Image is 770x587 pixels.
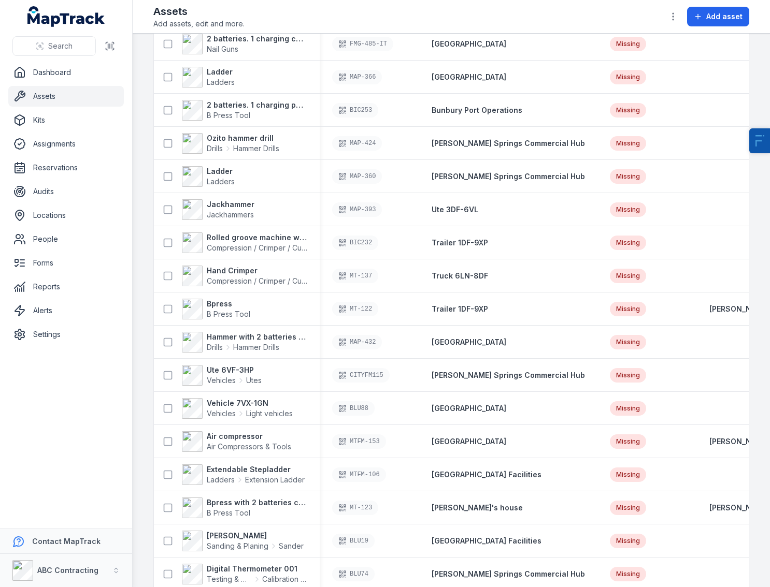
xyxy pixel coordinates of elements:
[207,541,268,551] span: Sanding & Planing
[207,299,250,309] strong: Bpress
[709,304,769,314] a: [PERSON_NAME]
[207,100,307,110] strong: 2 batteries. 1 charging port. 1 drive unit. 1 X 15. 1 X 20. 1x25 heads
[332,401,375,416] div: BLU88
[610,401,646,416] div: Missing
[182,332,307,353] a: Hammer with 2 batteries and charging cradleDrillsHammer Drills
[432,304,488,314] a: Trailer 1DF-9XP
[610,567,646,581] div: Missing
[182,464,305,485] a: Extendable StepladderLaddersExtension Ladder
[432,271,488,281] a: Truck 6LN-8DF
[706,11,743,22] span: Add asset
[332,103,378,118] div: BIC253
[207,45,238,53] span: Nail Guns
[432,470,541,479] span: [GEOGRAPHIC_DATA] Facilities
[432,536,541,545] span: [GEOGRAPHIC_DATA] Facilities
[8,62,124,83] a: Dashboard
[432,337,506,347] a: [GEOGRAPHIC_DATA]
[709,503,769,513] a: [PERSON_NAME]
[207,464,305,475] strong: Extendable Stepladder
[332,534,375,548] div: BLU19
[182,299,250,319] a: BpressB Press Tool
[610,302,646,316] div: Missing
[207,475,235,485] span: Ladders
[332,434,386,449] div: MTFM-153
[432,503,523,513] a: [PERSON_NAME]'s house
[182,365,262,386] a: Ute 6VF-3HPVehiclesUtes
[332,335,382,349] div: MAP-432
[207,133,279,143] strong: Ozito hammer drill
[332,236,378,250] div: BIC232
[207,508,250,517] span: B Press Tool
[332,269,378,283] div: MT-137
[432,172,585,181] span: [PERSON_NAME] Springs Commercial Hub
[610,103,646,118] div: Missing
[432,569,585,578] span: [PERSON_NAME] Springs Commercial Hub
[182,266,307,286] a: Hand CrimperCompression / Crimper / Cutter / [PERSON_NAME]
[8,276,124,297] a: Reports
[207,177,235,186] span: Ladders
[8,205,124,226] a: Locations
[182,564,307,584] a: Digital Thermometer 001Testing & Measuring EquipmentCalibration Equipment
[432,370,585,380] a: [PERSON_NAME] Springs Commercial Hub
[8,134,124,154] a: Assignments
[610,269,646,283] div: Missing
[27,6,105,27] a: MapTrack
[709,436,769,447] a: [PERSON_NAME]
[182,133,279,154] a: Ozito hammer drillDrillsHammer Drills
[246,408,293,419] span: Light vehicles
[432,72,506,82] a: [GEOGRAPHIC_DATA]
[432,304,488,313] span: Trailer 1DF-9XP
[432,105,522,115] a: Bunbury Port Operations
[432,171,585,182] a: [PERSON_NAME] Springs Commercial Hub
[48,41,73,51] span: Search
[153,19,245,29] span: Add assets, edit and more.
[207,78,235,86] span: Ladders
[207,574,252,584] span: Testing & Measuring Equipment
[610,467,646,482] div: Missing
[8,86,124,107] a: Assets
[182,67,235,87] a: LadderLadders
[432,72,506,81] span: [GEOGRAPHIC_DATA]
[182,199,254,220] a: JackhammerJackhammers
[8,324,124,345] a: Settings
[182,232,307,253] a: Rolled groove machine with pipe cutter, foot pedal and pipe standCompression / Crimper / Cutter /...
[207,166,235,177] strong: Ladder
[207,531,304,541] strong: [PERSON_NAME]
[432,238,488,248] a: Trailer 1DF-9XP
[8,229,124,250] a: People
[207,408,236,419] span: Vehicles
[432,204,478,215] a: Ute 3DF-6VL
[610,501,646,515] div: Missing
[207,210,254,219] span: Jackhammers
[207,497,307,508] strong: Bpress with 2 batteries charger and 16-32 copper crimp heads
[8,181,124,202] a: Audits
[332,169,382,184] div: MAP-360
[182,34,307,54] a: 2 batteries. 1 charging cord. I charging cradle.Nail Guns
[432,337,506,346] span: [GEOGRAPHIC_DATA]
[182,398,293,419] a: Vehicle 7VX-1GNVehiclesLight vehicles
[332,368,390,383] div: CITYFM115
[432,106,522,114] span: Bunbury Port Operations
[610,534,646,548] div: Missing
[207,431,291,442] strong: Air compressor
[610,136,646,151] div: Missing
[332,467,386,482] div: MTFM-106
[432,138,585,149] a: [PERSON_NAME] Springs Commercial Hub
[432,437,506,446] span: [GEOGRAPHIC_DATA]
[153,4,245,19] h2: Assets
[610,236,646,250] div: Missing
[610,169,646,184] div: Missing
[432,238,488,247] span: Trailer 1DF-9XP
[332,70,382,84] div: MAP-366
[207,332,307,342] strong: Hammer with 2 batteries and charging cradle
[262,574,307,584] span: Calibration Equipment
[182,531,304,551] a: [PERSON_NAME]Sanding & PlaningSander
[207,143,223,154] span: Drills
[37,566,98,575] strong: ABC Contracting
[332,202,382,217] div: MAP-393
[207,365,262,375] strong: Ute 6VF-3HP
[610,37,646,51] div: Missing
[12,36,96,56] button: Search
